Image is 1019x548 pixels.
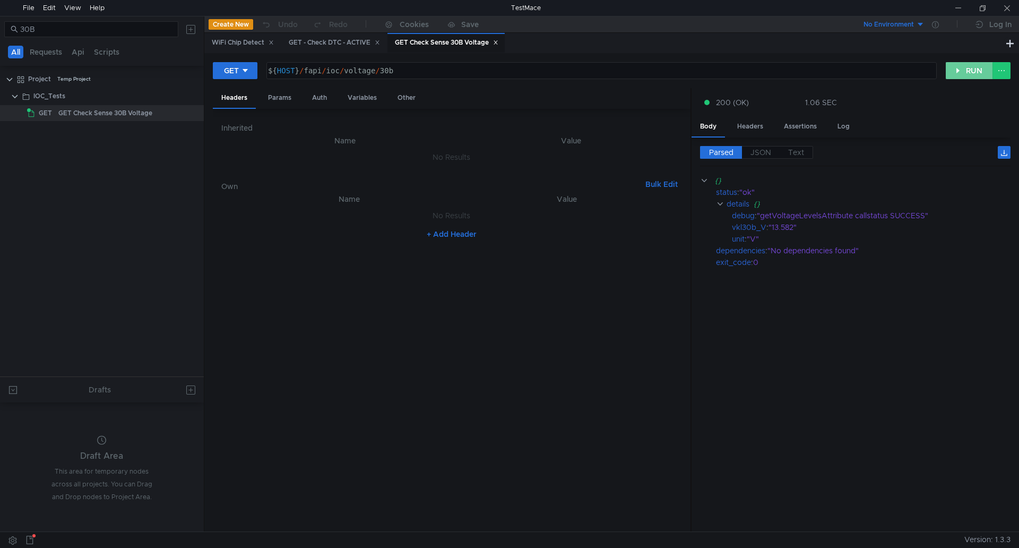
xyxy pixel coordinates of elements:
[732,210,1011,221] div: :
[329,18,348,31] div: Redo
[278,18,298,31] div: Undo
[851,16,925,33] button: No Environment
[305,16,355,32] button: Redo
[732,233,745,245] div: unit
[230,134,460,147] th: Name
[641,178,682,191] button: Bulk Edit
[715,175,996,186] div: {}
[260,88,300,108] div: Params
[788,148,804,157] span: Text
[716,186,1011,198] div: :
[339,88,385,108] div: Variables
[289,37,380,48] div: GET - Check DTC - ACTIVE
[732,233,1011,245] div: :
[805,98,837,107] div: 1.06 SEC
[863,20,914,30] div: No Environment
[27,46,65,58] button: Requests
[224,65,239,76] div: GET
[757,210,997,221] div: "getVoltageLevelsAttribute callstatus SUCCESS"
[238,193,460,206] th: Name
[739,186,997,198] div: "ok"
[732,210,755,221] div: debug
[732,221,766,233] div: vkl30b_V
[716,186,737,198] div: status
[716,256,1011,268] div: :
[461,21,479,28] div: Save
[304,88,335,108] div: Auth
[767,245,998,256] div: "No dependencies found"
[91,46,123,58] button: Scripts
[729,117,772,136] div: Headers
[20,23,172,35] input: Search...
[212,37,274,48] div: WiFi Chip Detect
[732,221,1011,233] div: :
[213,88,256,109] div: Headers
[433,152,470,162] nz-embed-empty: No Results
[716,245,1011,256] div: :
[400,18,429,31] div: Cookies
[716,245,765,256] div: dependencies
[395,37,498,48] div: GET Check Sense 30B Voltage
[727,198,749,210] div: details
[58,105,152,121] div: GET Check Sense 30B Voltage
[692,117,725,138] div: Body
[39,105,52,121] span: GET
[8,46,23,58] button: All
[389,88,424,108] div: Other
[221,180,641,193] h6: Own
[89,383,111,396] div: Drafts
[750,148,771,157] span: JSON
[716,97,749,108] span: 200 (OK)
[946,62,993,79] button: RUN
[989,18,1012,31] div: Log In
[209,19,253,30] button: Create New
[747,233,996,245] div: "V"
[253,16,305,32] button: Undo
[57,71,91,87] div: Temp Project
[775,117,825,136] div: Assertions
[753,256,997,268] div: 0
[460,193,673,206] th: Value
[221,122,682,134] h6: Inherited
[716,256,751,268] div: exit_code
[422,228,481,241] button: + Add Header
[829,117,858,136] div: Log
[68,46,88,58] button: Api
[28,71,51,87] div: Project
[709,148,733,157] span: Parsed
[33,88,65,104] div: IOC_Tests
[213,62,257,79] button: GET
[460,134,682,147] th: Value
[754,198,997,210] div: {}
[768,221,998,233] div: "13.582"
[964,532,1011,547] span: Version: 1.3.3
[433,211,470,220] nz-embed-empty: No Results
